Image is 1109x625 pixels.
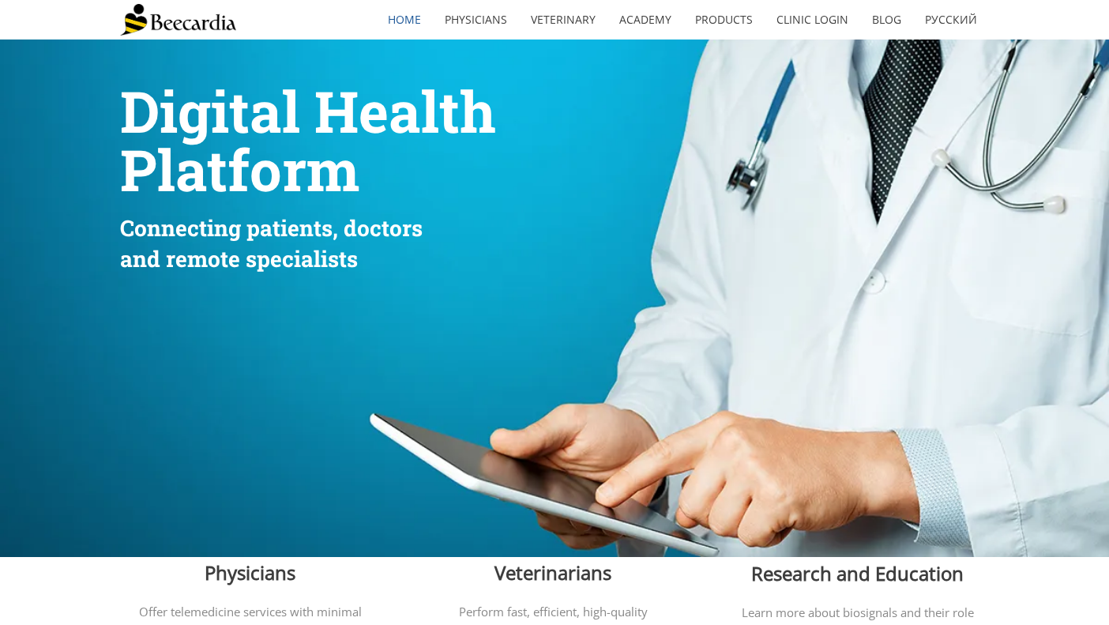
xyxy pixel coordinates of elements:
span: Connecting patients, doctors [120,213,423,243]
a: Русский [913,2,989,38]
a: Clinic Login [765,2,860,38]
span: Physicians [205,559,295,585]
a: Blog [860,2,913,38]
a: Academy [607,2,683,38]
span: and remote specialists [120,244,358,273]
a: Products [683,2,765,38]
a: Veterinary [519,2,607,38]
a: Physicians [433,2,519,38]
span: Digital Health [120,73,496,149]
span: Research and Education [751,560,964,586]
img: Beecardia [120,4,236,36]
a: home [376,2,433,38]
span: Veterinarians [494,559,611,585]
span: Platform [120,132,359,207]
